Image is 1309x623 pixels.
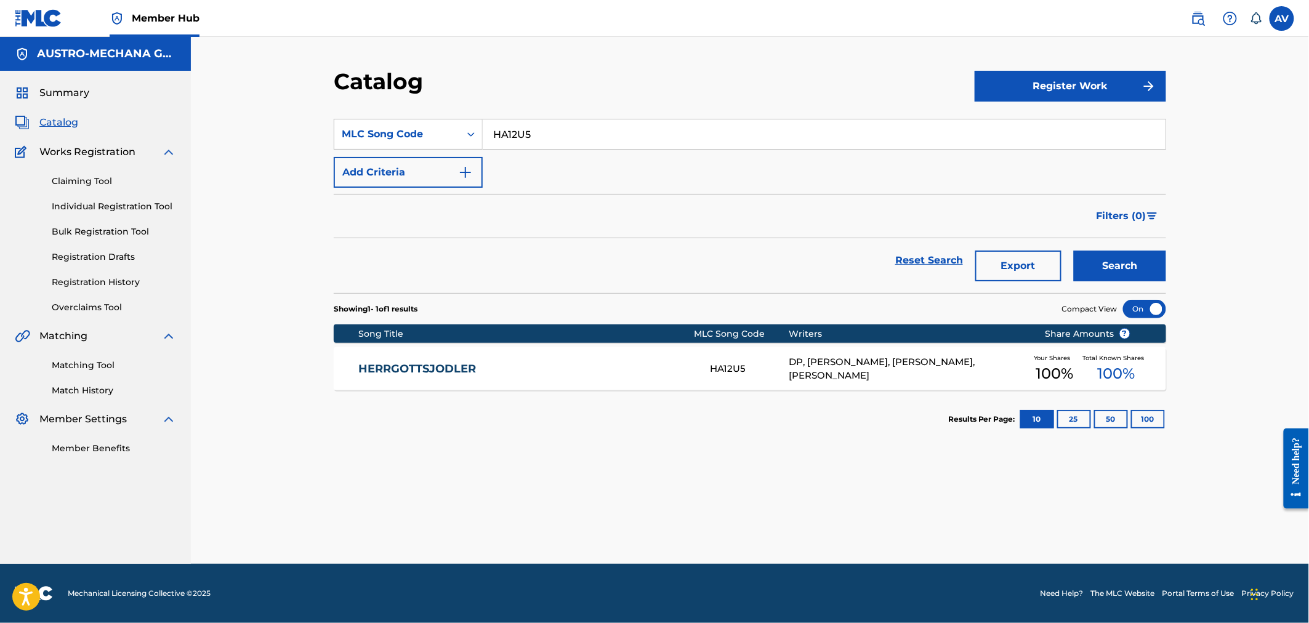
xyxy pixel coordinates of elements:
[39,412,127,427] span: Member Settings
[1020,410,1054,428] button: 10
[52,276,176,289] a: Registration History
[15,145,31,159] img: Works Registration
[161,145,176,159] img: expand
[789,355,1026,383] div: DP, [PERSON_NAME], [PERSON_NAME], [PERSON_NAME]
[1034,353,1075,363] span: Your Shares
[695,328,789,340] div: MLC Song Code
[1186,6,1210,31] a: Public Search
[52,200,176,213] a: Individual Registration Tool
[15,115,78,130] a: CatalogCatalog
[458,165,473,180] img: 9d2ae6d4665cec9f34b9.svg
[15,86,89,100] a: SummarySummary
[975,251,1061,281] button: Export
[359,328,695,340] div: Song Title
[1242,588,1294,599] a: Privacy Policy
[1036,363,1073,385] span: 100 %
[710,362,789,376] div: HA12U5
[15,9,62,27] img: MLC Logo
[1083,353,1150,363] span: Total Known Shares
[948,414,1018,425] p: Results Per Page:
[52,384,176,397] a: Match History
[1247,564,1309,623] iframe: Chat Widget
[1223,11,1238,26] img: help
[1091,588,1155,599] a: The MLC Website
[37,47,176,61] h5: AUSTRO-MECHANA GMBH
[52,442,176,455] a: Member Benefits
[1062,303,1118,315] span: Compact View
[1131,410,1165,428] button: 100
[110,11,124,26] img: Top Rightsholder
[39,329,87,344] span: Matching
[1120,329,1130,339] span: ?
[1057,410,1091,428] button: 25
[334,157,483,188] button: Add Criteria
[1089,201,1166,231] button: Filters (0)
[15,115,30,130] img: Catalog
[1097,209,1146,223] span: Filters ( 0 )
[52,225,176,238] a: Bulk Registration Tool
[161,329,176,344] img: expand
[1218,6,1243,31] div: Help
[39,115,78,130] span: Catalog
[39,145,135,159] span: Works Registration
[1097,363,1135,385] span: 100 %
[359,362,694,376] a: HERRGOTTSJODLER
[789,328,1026,340] div: Writers
[1251,576,1259,613] div: Ziehen
[334,119,1166,293] form: Search Form
[1094,410,1128,428] button: 50
[68,588,211,599] span: Mechanical Licensing Collective © 2025
[1191,11,1206,26] img: search
[52,359,176,372] a: Matching Tool
[1247,564,1309,623] div: Chat-Widget
[52,175,176,188] a: Claiming Tool
[1074,251,1166,281] button: Search
[132,11,199,25] span: Member Hub
[334,303,417,315] p: Showing 1 - 1 of 1 results
[15,412,30,427] img: Member Settings
[15,86,30,100] img: Summary
[1250,12,1262,25] div: Notifications
[15,47,30,62] img: Accounts
[39,86,89,100] span: Summary
[161,412,176,427] img: expand
[15,329,30,344] img: Matching
[1147,212,1158,220] img: filter
[1041,588,1084,599] a: Need Help?
[52,301,176,314] a: Overclaims Tool
[15,586,53,601] img: logo
[1142,79,1156,94] img: f7272a7cc735f4ea7f67.svg
[334,68,429,95] h2: Catalog
[1045,328,1130,340] span: Share Amounts
[342,127,453,142] div: MLC Song Code
[1275,419,1309,518] iframe: Resource Center
[1270,6,1294,31] div: User Menu
[975,71,1166,102] button: Register Work
[52,251,176,263] a: Registration Drafts
[1162,588,1234,599] a: Portal Terms of Use
[889,247,969,274] a: Reset Search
